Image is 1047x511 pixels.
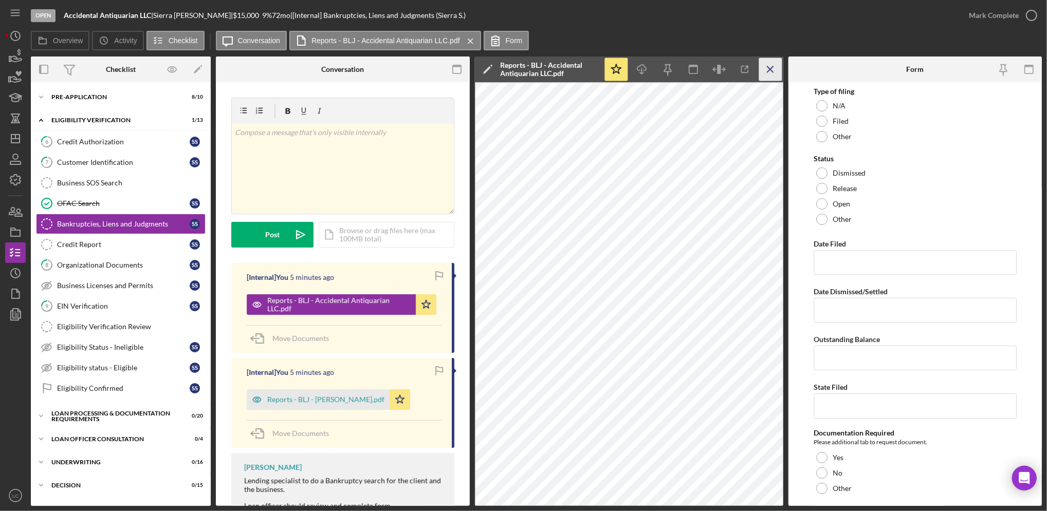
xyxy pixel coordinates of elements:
[106,65,136,73] div: Checklist
[190,301,200,311] div: S S
[833,102,846,110] label: N/A
[1012,466,1037,490] div: Open Intercom Messenger
[185,117,203,123] div: 1 / 13
[36,255,206,275] a: 8Organizational DocumentsSS
[814,335,880,344] label: Outstanding Balance
[146,31,205,50] button: Checklist
[190,260,200,270] div: S S
[267,395,384,404] div: Reports - BLJ - [PERSON_NAME].pdf
[833,169,866,177] label: Dismissed
[92,31,143,50] button: Activity
[272,11,290,20] div: 72 mo
[57,261,190,269] div: Organizational Documents
[190,198,200,209] div: S S
[262,11,272,20] div: 9 %
[833,469,842,477] label: No
[506,36,523,45] label: Form
[247,273,288,281] div: [Internal] You
[185,413,203,419] div: 0 / 20
[833,117,849,125] label: Filed
[57,323,205,331] div: Eligibility Verification Review
[57,240,190,249] div: Credit Report
[484,31,529,50] button: Form
[833,133,852,141] label: Other
[272,334,329,343] span: Move Documents
[51,94,177,100] div: Pre-Application
[185,482,203,488] div: 0 / 15
[814,429,1017,437] div: Documentation Required
[36,193,206,214] a: OFAC SearchSS
[36,316,206,337] a: Eligibility Verification Review
[57,220,190,228] div: Bankruptcies, Liens and Judgments
[36,296,206,316] a: 9EIN VerificationSS
[216,31,287,50] button: Conversation
[290,11,466,20] div: | [Internal] Bankruptcies, Liens and Judgments (Sierra S.)
[36,378,206,399] a: Eligibility ConfirmedSS
[833,484,852,493] label: Other
[814,383,848,391] label: State Filed
[190,157,200,167] div: S S
[185,459,203,465] div: 0 / 16
[247,326,339,351] button: Move Documents
[36,234,206,255] a: Credit ReportSS
[969,5,1019,26] div: Mark Complete
[833,200,850,208] label: Open
[45,261,48,268] tspan: 8
[190,363,200,373] div: S S
[185,436,203,442] div: 0 / 4
[906,65,924,73] div: Form
[36,214,206,234] a: Bankruptcies, Liens and JudgmentsSS
[57,179,205,187] div: Business SOS Search
[190,342,200,352] div: S S
[57,138,190,146] div: Credit Authorization
[64,11,151,20] b: Accidental Antiquarian LLC
[247,389,410,410] button: Reports - BLJ - [PERSON_NAME].pdf
[31,31,89,50] button: Overview
[51,410,177,422] div: Loan Processing & Documentation Requirements
[247,368,288,376] div: [Internal] You
[36,173,206,193] a: Business SOS Search
[51,117,177,123] div: Eligibility Verification
[153,11,233,20] div: Sierra [PERSON_NAME] |
[36,152,206,173] a: 7Customer IdentificationSS
[12,493,19,499] text: LC
[5,485,26,506] button: LC
[53,36,83,45] label: Overview
[244,477,444,493] div: Lending specialist to do a Bankruptcy search for the client and the business.
[51,436,177,442] div: Loan Officer Consultation
[290,368,334,376] time: 2025-09-03 13:49
[31,9,56,22] div: Open
[36,131,206,152] a: 6Credit AuthorizationSS
[45,302,49,309] tspan: 9
[36,337,206,357] a: Eligibility Status - IneligibleSS
[247,421,339,446] button: Move Documents
[51,482,177,488] div: Decision
[114,36,137,45] label: Activity
[169,36,198,45] label: Checklist
[290,273,334,281] time: 2025-09-03 13:49
[311,36,460,45] label: Reports - BLJ - Accidental Antiquarian LLC.pdf
[190,383,200,393] div: S S
[57,158,190,166] div: Customer Identification
[272,429,329,438] span: Move Documents
[247,294,436,315] button: Reports - BLJ - Accidental Antiquarian LLC.pdf
[501,61,598,78] div: Reports - BLJ - Accidental Antiquarian LLC.pdf
[185,94,203,100] div: 8 / 10
[814,155,1017,163] div: Status
[57,199,190,207] div: OFAC Search
[190,280,200,291] div: S S
[814,239,846,248] label: Date Filed
[51,459,177,465] div: Underwriting
[833,215,852,223] label: Other
[265,222,280,248] div: Post
[57,384,190,392] div: Eligibility Confirmed
[321,65,364,73] div: Conversation
[36,275,206,296] a: Business Licenses and PermitsSS
[57,364,190,372] div: Eligibility status - Eligible
[57,302,190,310] div: EIN Verification
[64,11,153,20] div: |
[959,5,1042,26] button: Mark Complete
[190,219,200,229] div: S S
[833,453,843,462] label: Yes
[45,159,49,165] tspan: 7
